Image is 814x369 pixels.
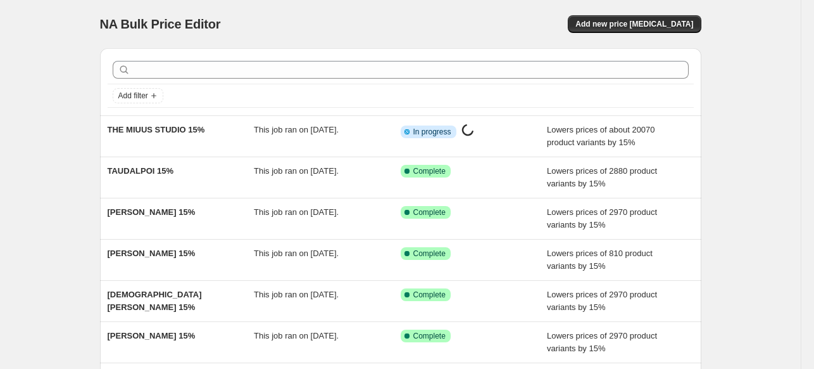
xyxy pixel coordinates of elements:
span: Add new price [MEDICAL_DATA] [575,19,693,29]
span: Complete [413,331,446,341]
button: Add filter [113,88,163,103]
span: Lowers prices of 2970 product variants by 15% [547,331,657,353]
span: This job ran on [DATE]. [254,331,339,340]
span: [PERSON_NAME] 15% [108,207,196,217]
span: Lowers prices of 2970 product variants by 15% [547,207,657,230]
span: Lowers prices of 810 product variants by 15% [547,249,653,271]
span: This job ran on [DATE]. [254,249,339,258]
span: Lowers prices of 2880 product variants by 15% [547,166,657,188]
span: Complete [413,290,446,300]
span: Add filter [118,91,148,101]
span: This job ran on [DATE]. [254,207,339,217]
span: [DEMOGRAPHIC_DATA][PERSON_NAME] 15% [108,290,202,312]
span: This job ran on [DATE]. [254,166,339,176]
span: TAUDALPOI 15% [108,166,174,176]
span: Complete [413,207,446,217]
span: [PERSON_NAME] 15% [108,331,196,340]
span: NA Bulk Price Editor [100,17,221,31]
button: Add new price [MEDICAL_DATA] [568,15,701,33]
span: Lowers prices of 2970 product variants by 15% [547,290,657,312]
span: Complete [413,249,446,259]
span: Lowers prices of about 20070 product variants by 15% [547,125,655,147]
span: Complete [413,166,446,176]
span: This job ran on [DATE]. [254,290,339,299]
span: This job ran on [DATE]. [254,125,339,134]
span: [PERSON_NAME] 15% [108,249,196,258]
span: THE MIUUS STUDIO 15% [108,125,205,134]
span: In progress [413,127,451,137]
